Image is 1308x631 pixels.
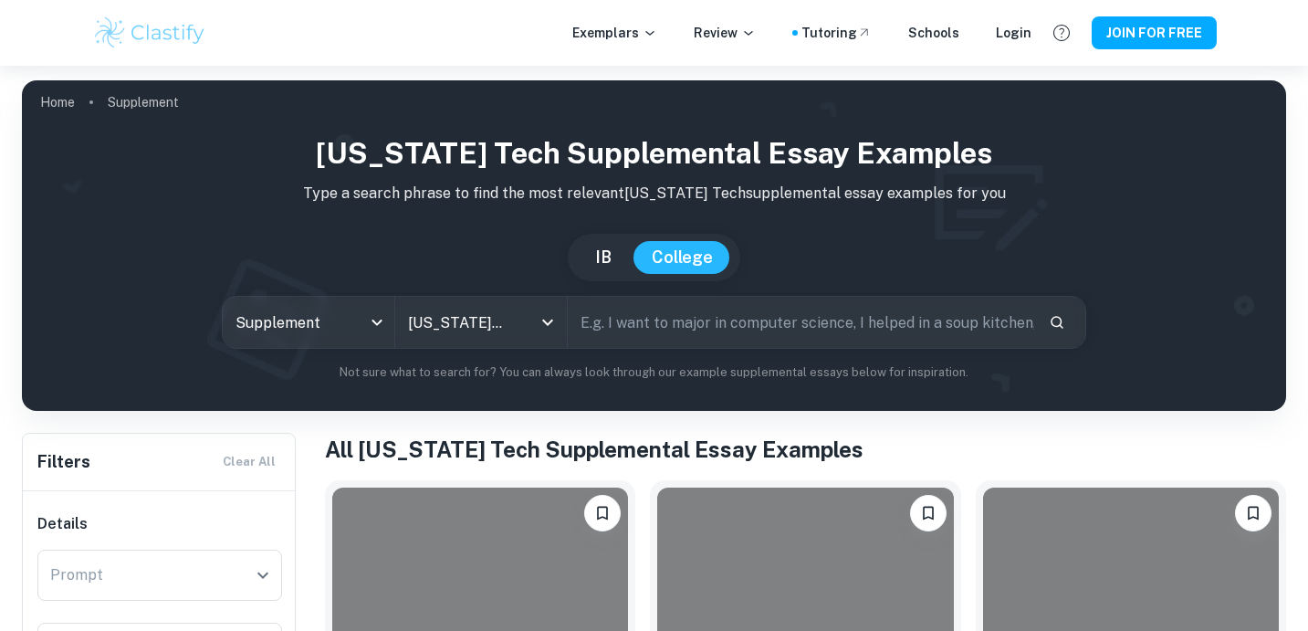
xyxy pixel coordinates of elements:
p: Exemplars [572,23,657,43]
div: Supplement [223,297,394,348]
p: Supplement [108,92,179,112]
h1: All [US_STATE] Tech Supplemental Essay Examples [325,433,1286,466]
a: Tutoring [801,23,872,43]
h6: Details [37,513,282,535]
a: Login [996,23,1031,43]
button: JOIN FOR FREE [1092,16,1217,49]
button: Search [1041,307,1073,338]
button: Please log in to bookmark exemplars [910,495,947,531]
img: profile cover [22,80,1286,411]
input: E.g. I want to major in computer science, I helped in a soup kitchen, I want to join the debate t... [568,297,1034,348]
button: College [633,241,731,274]
button: Open [535,310,560,335]
p: Review [694,23,756,43]
img: Clastify logo [92,15,208,51]
p: Type a search phrase to find the most relevant [US_STATE] Tech supplemental essay examples for you [37,183,1271,205]
button: Help and Feedback [1046,17,1077,48]
button: Please log in to bookmark exemplars [584,495,621,531]
a: Home [40,89,75,115]
a: Schools [908,23,959,43]
button: Open [250,563,276,588]
button: Please log in to bookmark exemplars [1235,495,1271,531]
p: Not sure what to search for? You can always look through our example supplemental essays below fo... [37,363,1271,382]
button: IB [577,241,630,274]
h1: [US_STATE] Tech Supplemental Essay Examples [37,131,1271,175]
h6: Filters [37,449,90,475]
